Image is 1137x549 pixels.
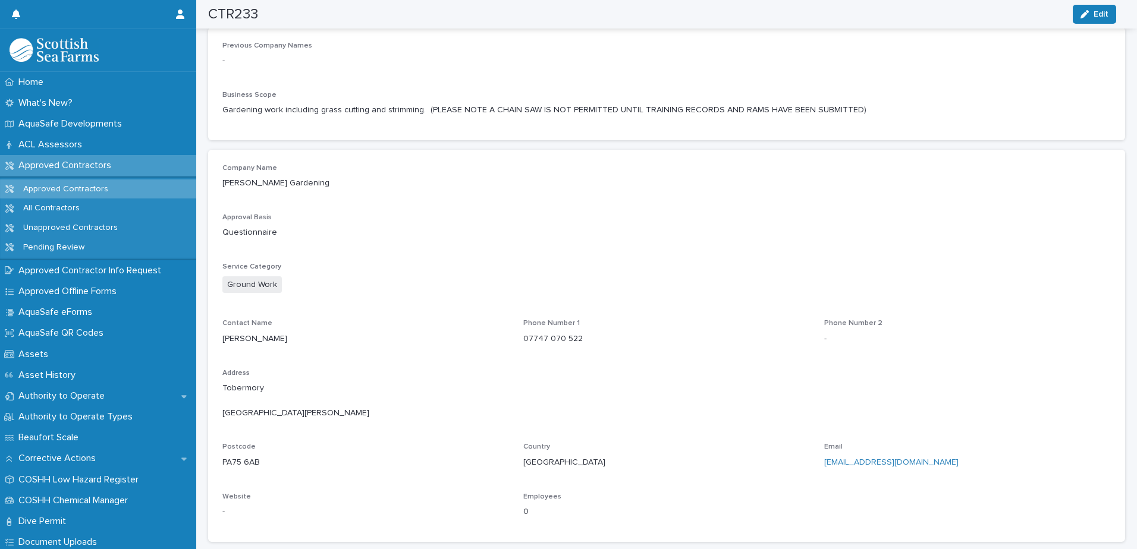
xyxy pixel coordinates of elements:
p: 0 [523,506,810,518]
span: Previous Company Names [222,42,312,49]
span: Phone Number 2 [824,320,882,327]
p: Document Uploads [14,537,106,548]
p: Tobermory [GEOGRAPHIC_DATA][PERSON_NAME] [222,382,1111,419]
p: AquaSafe QR Codes [14,327,113,339]
p: Unapproved Contractors [14,223,127,233]
button: Edit [1073,5,1116,24]
h2: CTR233 [208,6,258,23]
p: - [222,55,509,67]
p: PA75 6AB [222,456,509,469]
span: Company Name [222,165,277,172]
p: Approved Offline Forms [14,286,126,297]
span: Contact Name [222,320,272,327]
span: Service Category [222,263,281,270]
p: Dive Permit [14,516,76,527]
p: Authority to Operate [14,390,114,402]
span: Approval Basis [222,214,272,221]
p: Asset History [14,370,85,381]
p: [PERSON_NAME] Gardening [222,177,1111,190]
p: Authority to Operate Types [14,411,142,422]
p: All Contractors [14,203,89,213]
span: Business Scope [222,91,277,99]
p: [GEOGRAPHIC_DATA] [523,456,810,469]
span: Ground Work [222,276,282,294]
p: Gardening work including grass cutting and strimming. (PLEASE NOTE A CHAIN SAW IS NOT PERMITTED U... [222,104,1111,116]
p: [PERSON_NAME] [222,333,509,345]
a: [EMAIL_ADDRESS][DOMAIN_NAME] [824,458,959,466]
span: Address [222,370,250,377]
p: - [222,506,509,518]
p: Approved Contractors [14,184,118,194]
p: What's New? [14,97,82,109]
span: Edit [1094,10,1108,18]
p: AquaSafe eForms [14,307,102,318]
p: COSHH Chemical Manager [14,495,137,506]
p: Home [14,77,53,88]
p: - [824,333,1111,345]
span: Email [824,443,843,450]
p: Approved Contractors [14,160,121,171]
p: Assets [14,349,58,360]
p: Pending Review [14,242,94,253]
p: COSHH Low Hazard Register [14,474,148,485]
p: ACL Assessors [14,139,92,150]
p: 07747 070 522 [523,333,810,345]
p: Beaufort Scale [14,432,88,443]
p: Corrective Actions [14,453,105,464]
p: Approved Contractor Info Request [14,265,171,276]
span: Website [222,493,251,500]
p: AquaSafe Developments [14,118,131,130]
img: bPIBxiqnSb2ggTQWdOVV [10,38,99,62]
span: Employees [523,493,561,500]
span: Postcode [222,443,256,450]
span: Country [523,443,550,450]
p: Questionnaire [222,226,509,239]
span: Phone Number 1 [523,320,580,327]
